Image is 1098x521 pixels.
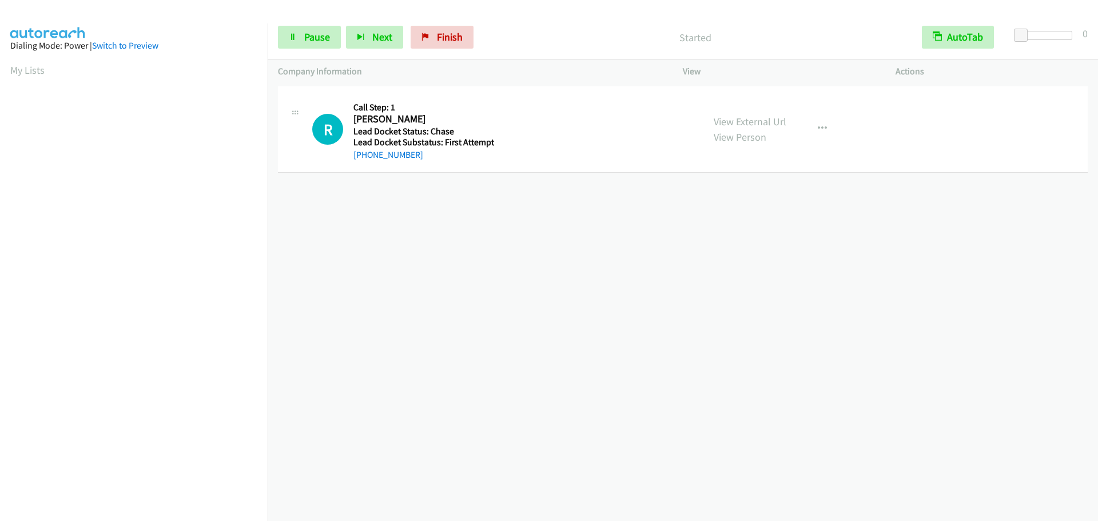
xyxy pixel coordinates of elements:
[896,65,1088,78] p: Actions
[1083,26,1088,41] div: 0
[489,30,901,45] p: Started
[10,63,45,77] a: My Lists
[683,65,875,78] p: View
[312,114,343,145] div: The call is yet to be attempted
[1020,31,1072,40] div: Delay between calls (in seconds)
[714,115,786,128] a: View External Url
[353,137,494,148] h5: Lead Docket Substatus: First Attempt
[92,40,158,51] a: Switch to Preview
[353,149,423,160] a: [PHONE_NUMBER]
[372,30,392,43] span: Next
[312,114,343,145] h1: R
[353,113,491,126] h2: [PERSON_NAME]
[411,26,474,49] a: Finish
[714,130,766,144] a: View Person
[922,26,994,49] button: AutoTab
[10,39,257,53] div: Dialing Mode: Power |
[278,26,341,49] a: Pause
[304,30,330,43] span: Pause
[346,26,403,49] button: Next
[353,102,494,113] h5: Call Step: 1
[437,30,463,43] span: Finish
[353,126,494,137] h5: Lead Docket Status: Chase
[278,65,662,78] p: Company Information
